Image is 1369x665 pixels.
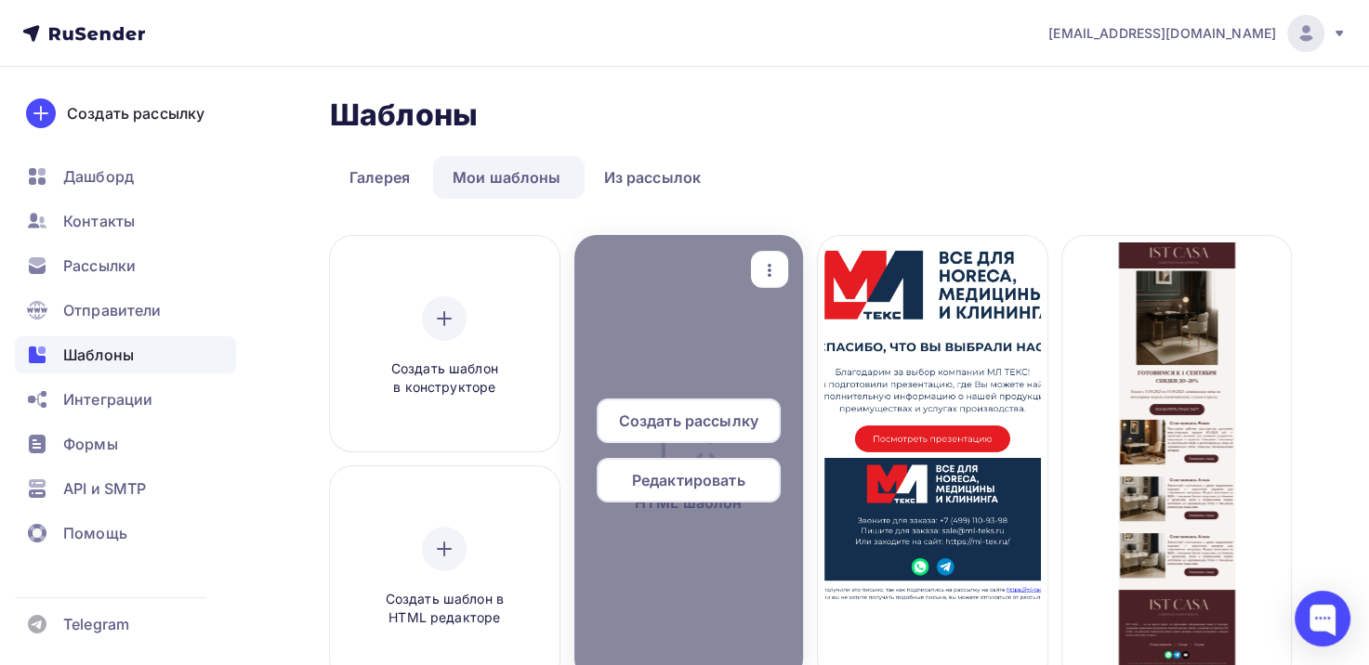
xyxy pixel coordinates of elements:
span: [EMAIL_ADDRESS][DOMAIN_NAME] [1048,24,1276,43]
a: Из рассылок [585,156,721,199]
span: Интеграции [63,388,152,411]
span: Создать шаблон в HTML редакторе [356,590,533,628]
a: Формы [15,425,236,463]
span: Рассылки [63,254,136,277]
a: Контакты [15,202,236,240]
span: Создать рассылку [619,410,758,432]
a: Дашборд [15,158,236,195]
span: Создать шаблон в конструкторе [356,359,533,398]
span: API и SMTP [63,477,146,500]
a: Рассылки [15,247,236,284]
a: Отправители [15,292,236,329]
span: Шаблоны [63,344,134,366]
span: Помощь [63,522,127,544]
span: Telegram [63,613,129,635]
h2: Шаблоны [330,97,478,134]
a: Галерея [330,156,429,199]
span: Редактировать [632,469,745,491]
div: Создать рассылку [67,102,204,124]
a: Мои шаблоны [433,156,581,199]
span: Контакты [63,210,135,232]
a: [EMAIL_ADDRESS][DOMAIN_NAME] [1048,15,1347,52]
span: Формы [63,433,118,455]
span: Отправители [63,299,162,321]
span: Дашборд [63,165,134,188]
a: Шаблоны [15,336,236,373]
